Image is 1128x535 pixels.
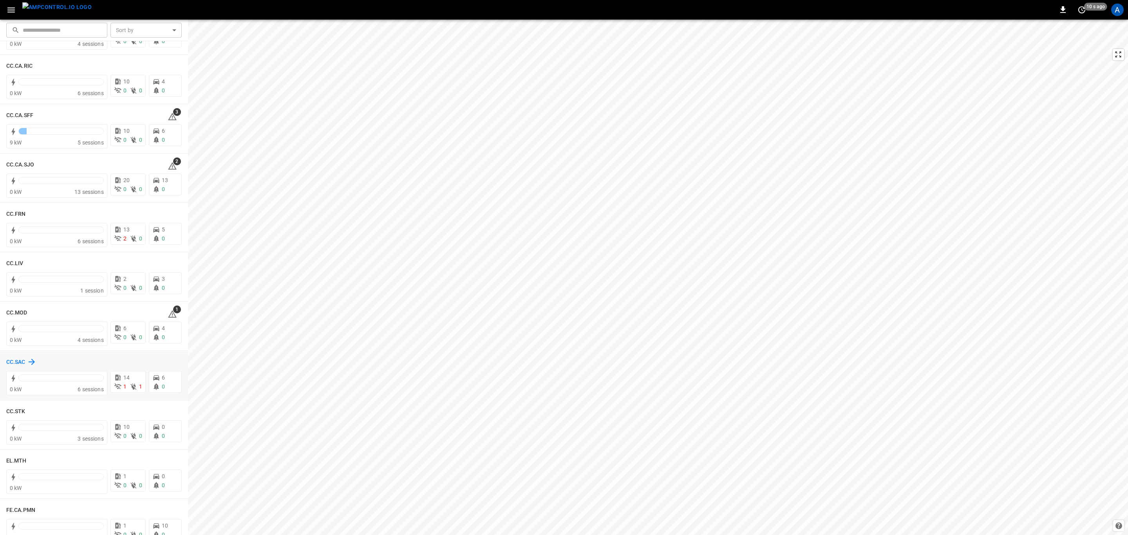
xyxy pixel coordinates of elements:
[74,189,104,195] span: 13 sessions
[162,424,165,430] span: 0
[10,238,22,244] span: 0 kW
[123,334,127,340] span: 0
[162,137,165,143] span: 0
[139,383,142,390] span: 1
[139,87,142,94] span: 0
[78,337,104,343] span: 4 sessions
[78,386,104,392] span: 6 sessions
[173,108,181,116] span: 3
[6,259,23,268] h6: CC.LIV
[22,2,92,12] img: ampcontrol.io logo
[123,473,127,479] span: 1
[123,276,127,282] span: 2
[162,473,165,479] span: 0
[162,38,165,44] span: 0
[10,139,22,146] span: 9 kW
[123,78,130,85] span: 10
[162,128,165,134] span: 6
[78,238,104,244] span: 6 sessions
[139,334,142,340] span: 0
[123,433,127,439] span: 0
[10,287,22,294] span: 0 kW
[162,186,165,192] span: 0
[6,309,27,317] h6: CC.MOD
[10,436,22,442] span: 0 kW
[173,157,181,165] span: 2
[123,186,127,192] span: 0
[123,177,130,183] span: 20
[123,38,127,44] span: 0
[78,41,104,47] span: 4 sessions
[6,407,25,416] h6: CC.STK
[78,139,104,146] span: 5 sessions
[10,337,22,343] span: 0 kW
[1076,4,1088,16] button: set refresh interval
[123,522,127,529] span: 1
[10,189,22,195] span: 0 kW
[123,128,130,134] span: 10
[6,111,33,120] h6: CC.CA.SFF
[162,177,168,183] span: 13
[123,285,127,291] span: 0
[78,436,104,442] span: 3 sessions
[139,433,142,439] span: 0
[123,383,127,390] span: 1
[6,210,26,219] h6: CC.FRN
[139,38,142,44] span: 0
[123,137,127,143] span: 0
[80,287,103,294] span: 1 session
[162,325,165,331] span: 4
[123,424,130,430] span: 10
[162,235,165,242] span: 0
[10,41,22,47] span: 0 kW
[123,482,127,488] span: 0
[139,186,142,192] span: 0
[162,433,165,439] span: 0
[162,522,168,529] span: 10
[162,383,165,390] span: 0
[6,506,35,515] h6: FE.CA.PMN
[139,285,142,291] span: 0
[123,235,127,242] span: 2
[188,20,1128,535] canvas: Map
[6,457,27,465] h6: EL.MTH
[6,358,25,367] h6: CC.SAC
[10,485,22,491] span: 0 kW
[162,482,165,488] span: 0
[78,90,104,96] span: 6 sessions
[173,305,181,313] span: 1
[1111,4,1124,16] div: profile-icon
[162,374,165,381] span: 6
[162,276,165,282] span: 3
[6,161,34,169] h6: CC.CA.SJO
[162,226,165,233] span: 5
[123,374,130,381] span: 14
[1084,3,1107,11] span: 10 s ago
[162,78,165,85] span: 4
[162,285,165,291] span: 0
[139,482,142,488] span: 0
[10,386,22,392] span: 0 kW
[139,235,142,242] span: 0
[6,62,33,70] h6: CC.CA.RIC
[162,334,165,340] span: 0
[162,87,165,94] span: 0
[139,137,142,143] span: 0
[123,325,127,331] span: 6
[123,87,127,94] span: 0
[123,226,130,233] span: 13
[10,90,22,96] span: 0 kW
